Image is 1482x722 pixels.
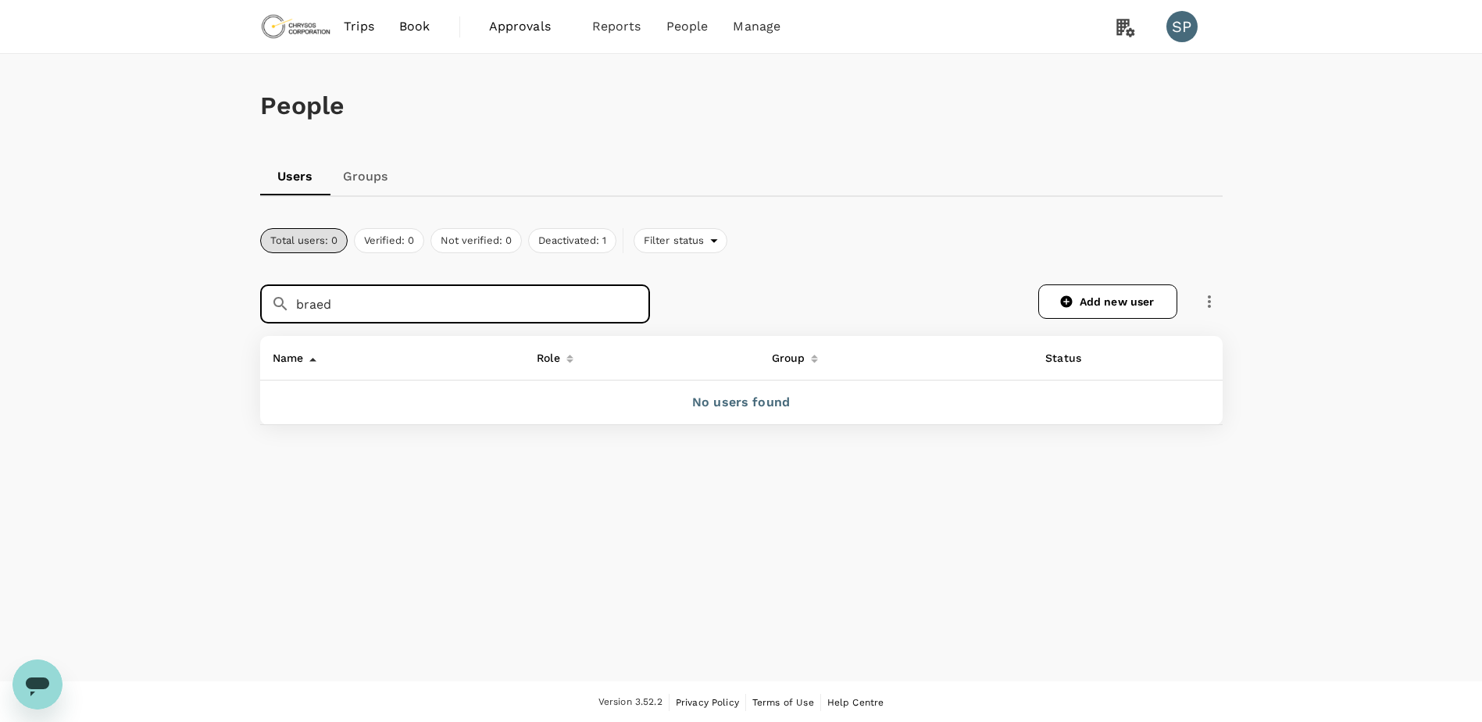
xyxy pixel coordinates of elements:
a: Help Centre [827,694,884,711]
span: People [666,17,709,36]
span: Manage [733,17,780,36]
span: Approvals [489,17,567,36]
span: Terms of Use [752,697,814,708]
a: Privacy Policy [676,694,739,711]
span: Version 3.52.2 [598,695,662,710]
span: Book [399,17,430,36]
span: Filter status [634,234,711,248]
span: Trips [344,17,374,36]
span: Privacy Policy [676,697,739,708]
a: Terms of Use [752,694,814,711]
a: Add new user [1038,284,1177,319]
div: SP [1166,11,1198,42]
span: Help Centre [827,697,884,708]
button: Verified: 0 [354,228,424,253]
a: Groups [330,158,401,195]
p: No users found [273,393,1210,412]
div: Name [266,342,304,367]
iframe: Button to launch messaging window [12,659,62,709]
span: Reports [592,17,641,36]
img: Chrysos Corporation [260,9,332,44]
div: Filter status [634,228,728,253]
th: Status [1033,336,1127,381]
div: Group [766,342,805,367]
div: Role [530,342,560,367]
button: Not verified: 0 [430,228,522,253]
button: Total users: 0 [260,228,348,253]
input: Search for a user [296,284,650,323]
button: Deactivated: 1 [528,228,616,253]
h1: People [260,91,1223,120]
a: Users [260,158,330,195]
